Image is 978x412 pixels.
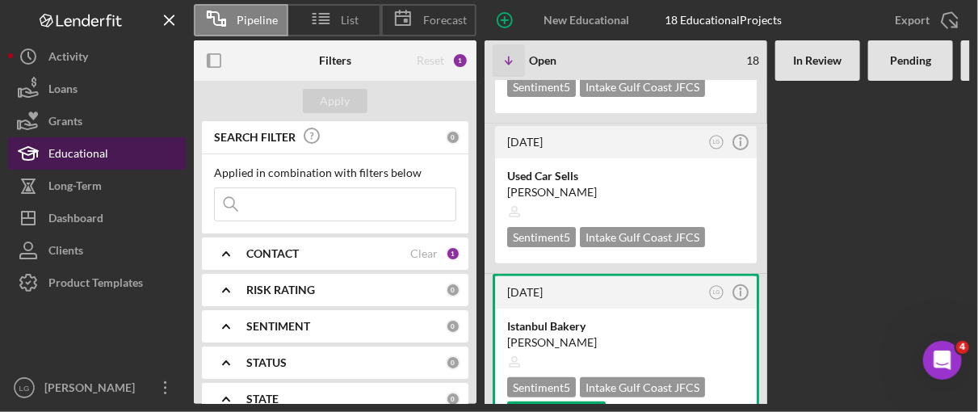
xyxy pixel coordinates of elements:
[410,247,438,260] div: Clear
[507,318,745,334] div: Istanbul Bakery
[48,73,78,109] div: Loans
[8,267,186,299] button: Product Templates
[40,372,145,408] div: [PERSON_NAME]
[246,356,287,369] b: STATUS
[446,283,460,297] div: 0
[446,392,460,406] div: 0
[706,282,728,304] button: LG
[48,234,83,271] div: Clients
[485,4,665,36] button: New Educational Project
[8,105,186,137] button: Grants
[507,77,576,97] div: Sentiment 5
[8,137,186,170] button: Educational
[48,170,102,206] div: Long-Term
[580,227,705,247] div: Intake Gulf Coast JFCS
[507,168,745,184] div: Used Car Sells
[319,54,351,67] b: Filters
[8,202,186,234] button: Dashboard
[446,246,460,261] div: 1
[8,372,186,404] button: LG[PERSON_NAME]
[507,184,745,200] div: [PERSON_NAME]
[8,234,186,267] button: Clients
[895,4,930,36] div: Export
[446,355,460,370] div: 0
[48,40,88,77] div: Activity
[507,377,576,397] div: Sentiment 5
[507,135,543,149] time: 2025-08-08 20:15
[423,14,467,27] span: Forecast
[48,105,82,141] div: Grants
[529,54,556,67] b: Open
[713,139,720,145] text: LG
[890,54,931,67] b: Pending
[580,377,705,397] div: Intake Gulf Coast JFCS
[214,166,456,179] div: Applied in combination with filters below
[8,170,186,202] button: Long-Term
[8,40,186,73] button: Activity
[8,73,186,105] button: Loans
[923,341,962,380] iframe: Intercom live chat
[746,54,759,67] span: 18
[493,124,759,266] a: [DATE]LGUsed Car Sells[PERSON_NAME]Sentiment5Intake Gulf Coast JFCS
[713,289,720,295] text: LG
[246,320,310,333] b: SENTIMENT
[48,267,143,303] div: Product Templates
[237,14,278,27] span: Pipeline
[446,130,460,145] div: 0
[665,14,782,27] div: 18 Educational Projects
[246,393,279,406] b: STATE
[48,137,108,174] div: Educational
[446,319,460,334] div: 0
[19,384,30,393] text: LG
[214,131,296,144] b: SEARCH FILTER
[303,89,367,113] button: Apply
[525,4,649,36] div: New Educational Project
[794,54,842,67] b: In Review
[48,202,103,238] div: Dashboard
[246,284,315,296] b: RISK RATING
[879,4,970,36] button: Export
[956,341,969,354] span: 4
[321,89,350,113] div: Apply
[452,53,468,69] div: 1
[417,54,444,67] div: Reset
[246,247,299,260] b: CONTACT
[507,227,576,247] div: Sentiment 5
[507,285,543,299] time: 2025-08-08 00:10
[507,334,745,351] div: [PERSON_NAME]
[580,77,705,97] div: Intake Gulf Coast JFCS
[706,132,728,153] button: LG
[342,14,359,27] span: List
